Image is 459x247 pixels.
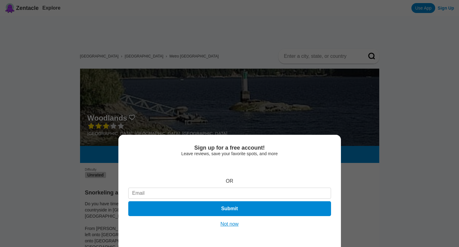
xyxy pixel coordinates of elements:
[128,188,331,199] input: Email
[226,178,233,184] div: OR
[128,151,331,156] div: Leave reviews, save your favorite spots, and more
[128,145,331,151] div: Sign up for a free account!
[219,221,240,227] button: Not now
[128,201,331,216] button: Submit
